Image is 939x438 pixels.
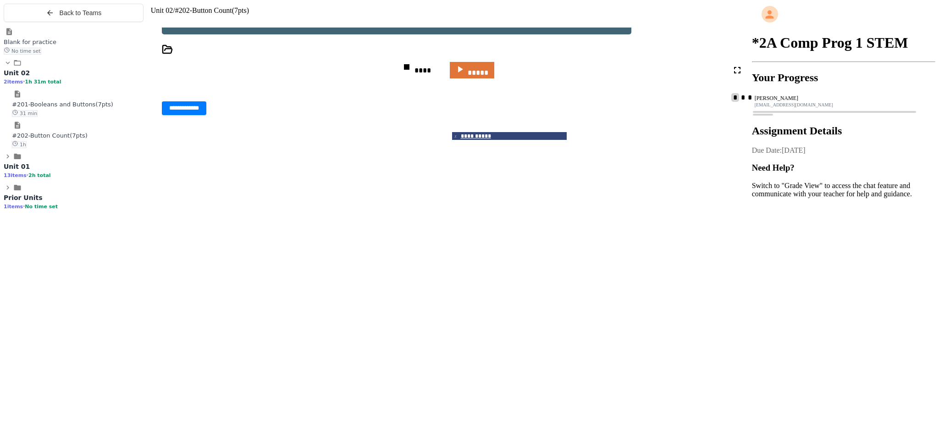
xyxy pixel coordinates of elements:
[151,6,173,14] span: Unit 02
[752,182,935,198] p: Switch to "Grade View" to access the chat feature and communicate with your teacher for help and ...
[175,6,249,14] span: #202-Button Count(7pts)
[4,79,23,85] span: 2 items
[12,101,113,108] span: #201-Booleans and Buttons(7pts)
[12,132,88,139] span: #202-Button Count(7pts)
[25,79,61,85] span: 1h 31m total
[173,6,175,14] span: /
[60,9,102,17] span: Back to Teams
[755,102,933,107] div: [EMAIL_ADDRESS][DOMAIN_NAME]
[12,110,38,117] span: 31 min
[4,194,43,201] span: Prior Units
[752,4,935,25] div: My Account
[752,163,935,173] h3: Need Help?
[4,163,30,170] span: Unit 01
[27,172,28,178] span: •
[752,34,935,51] h1: *2A Comp Prog 1 STEM
[12,141,27,148] span: 1h
[755,95,933,102] div: [PERSON_NAME]
[23,78,25,85] span: •
[4,204,23,210] span: 1 items
[4,48,41,55] span: No time set
[4,69,30,77] span: Unit 02
[28,172,51,178] span: 2h total
[752,72,935,84] h2: Your Progress
[752,146,782,154] span: Due Date:
[4,39,56,45] span: Blank for practice
[752,125,935,137] h2: Assignment Details
[4,4,144,22] button: Back to Teams
[4,172,27,178] span: 13 items
[23,203,25,210] span: •
[25,204,58,210] span: No time set
[782,146,806,154] span: [DATE]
